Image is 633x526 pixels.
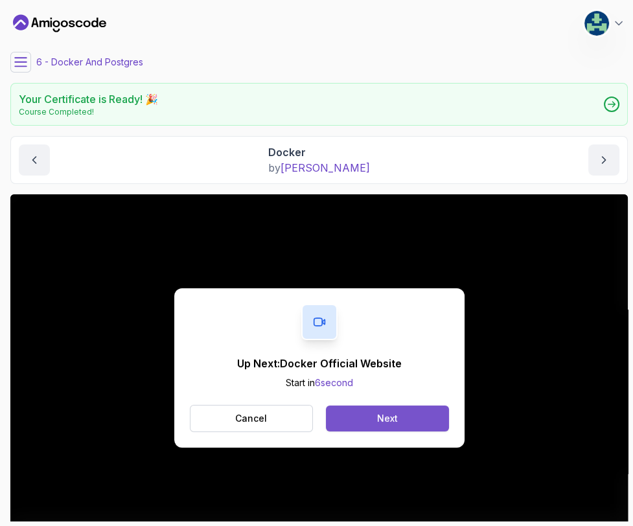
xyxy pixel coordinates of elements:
[13,13,106,34] a: Dashboard
[190,405,314,432] button: Cancel
[19,91,158,107] h2: Your Certificate is Ready! 🎉
[235,412,267,425] p: Cancel
[237,376,402,389] p: Start in
[377,412,398,425] div: Next
[19,107,158,117] p: Course Completed!
[19,144,50,176] button: previous content
[281,161,370,174] span: [PERSON_NAME]
[326,406,448,431] button: Next
[237,356,402,371] p: Up Next: Docker Official Website
[584,11,609,36] img: user profile image
[584,10,625,36] button: user profile image
[268,160,370,176] p: by
[315,377,353,388] span: 6 second
[268,144,370,160] p: Docker
[36,56,143,69] p: 6 - Docker And Postgres
[588,144,619,176] button: next content
[10,83,628,126] a: Your Certificate is Ready! 🎉Course Completed!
